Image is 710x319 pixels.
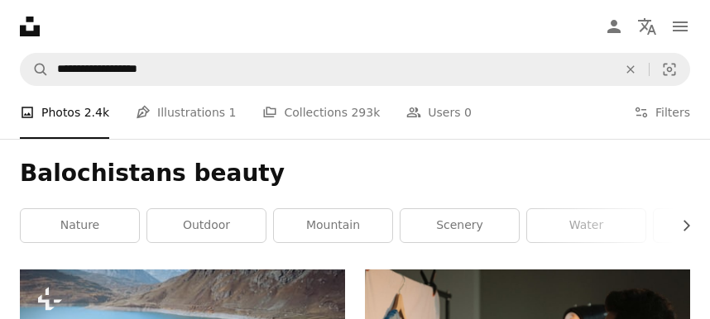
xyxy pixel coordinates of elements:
[612,54,649,85] button: Clear
[21,209,139,242] a: nature
[631,10,664,43] button: Language
[401,209,519,242] a: scenery
[262,86,380,139] a: Collections 293k
[406,86,472,139] a: Users 0
[20,17,40,36] a: Home — Unsplash
[136,86,236,139] a: Illustrations 1
[20,53,690,86] form: Find visuals sitewide
[351,103,380,121] span: 293k
[650,54,689,85] button: Visual search
[21,54,49,85] button: Search Unsplash
[464,103,472,121] span: 0
[634,86,690,139] button: Filters
[527,209,645,242] a: water
[229,103,237,121] span: 1
[671,209,690,242] button: scroll list to the right
[20,159,690,188] h1: Balochistans beauty
[597,10,631,43] a: Log in / Sign up
[147,209,266,242] a: outdoor
[274,209,392,242] a: mountain
[664,10,697,43] button: Menu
